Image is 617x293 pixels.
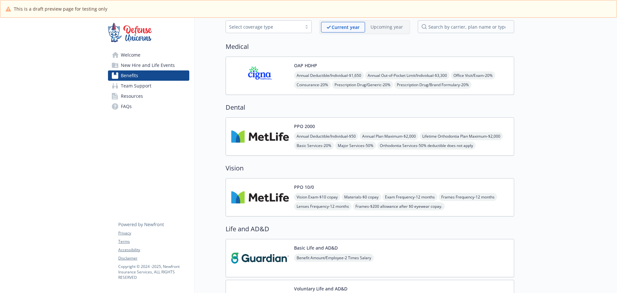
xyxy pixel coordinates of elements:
a: New Hire and Life Events [108,60,189,70]
a: FAQs [108,101,189,112]
button: Voluntary Life and AD&D [294,285,347,292]
p: Upcoming year [371,23,403,30]
a: Benefits [108,70,189,81]
a: Team Support [108,81,189,91]
span: FAQs [121,101,132,112]
span: Benefits [121,70,138,81]
span: Prescription Drug/Brand Formulary - 20% [394,81,471,89]
span: Benefit Amount/Employee - 2 Times Salary [294,254,374,262]
span: Annual Plan Maximum - $2,000 [360,132,418,140]
a: Welcome [108,50,189,60]
span: Major Services - 50% [335,142,376,150]
p: Current year [332,24,360,31]
input: search by carrier, plan name or type [418,20,514,33]
span: Orthodontia Services - 50% deductible does not apply [377,142,476,150]
span: Lifetime Orthodontia Plan Maximum - $2,000 [420,132,503,140]
a: Accessibility [118,247,189,253]
span: Frames - $200 allowance after $0 eyewear copay. [353,202,445,210]
button: OAP HDHP [294,62,317,69]
span: New Hire and Life Events [121,60,175,70]
img: CIGNA carrier logo [231,62,289,89]
span: Annual Deductible/Individual - $50 [294,132,358,140]
span: Prescription Drug/Generic - 20% [332,81,393,89]
p: Copyright © 2024 - 2025 , Newfront Insurance Services, ALL RIGHTS RESERVED [118,264,189,280]
img: Guardian carrier logo [231,244,289,272]
a: Privacy [118,230,189,236]
span: Annual Out-of-Pocket Limit/Individual - $3,300 [365,71,450,79]
h2: Vision [226,163,514,173]
a: Disclaimer [118,255,189,261]
span: Frames Frequency - 12 months [439,193,497,201]
img: Metlife Inc carrier logo [231,123,289,150]
a: Resources [108,91,189,101]
div: Select coverage type [229,23,299,30]
h2: Life and AD&D [226,224,514,234]
span: Team Support [121,81,151,91]
button: PPO 10/0 [294,184,314,190]
h2: Medical [226,42,514,51]
span: Office Visit/Exam - 20% [451,71,495,79]
span: This is a draft preview page for testing only [14,5,107,12]
span: Welcome [121,50,140,60]
button: Basic Life and AD&D [294,244,338,251]
a: Terms [118,239,189,244]
span: Annual Deductible/Individual - $1,650 [294,71,364,79]
span: Materials - $0 copay [342,193,381,201]
span: Exam Frequency - 12 months [382,193,437,201]
span: Vision Exam - $10 copay [294,193,340,201]
span: Upcoming year [365,22,408,32]
span: Lenses Frequency - 12 months [294,202,352,210]
img: Metlife Inc carrier logo [231,184,289,211]
span: Basic Services - 20% [294,142,334,150]
h2: Dental [226,103,514,112]
button: PPO 2000 [294,123,315,130]
span: Resources [121,91,143,101]
span: Coinsurance - 20% [294,81,331,89]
